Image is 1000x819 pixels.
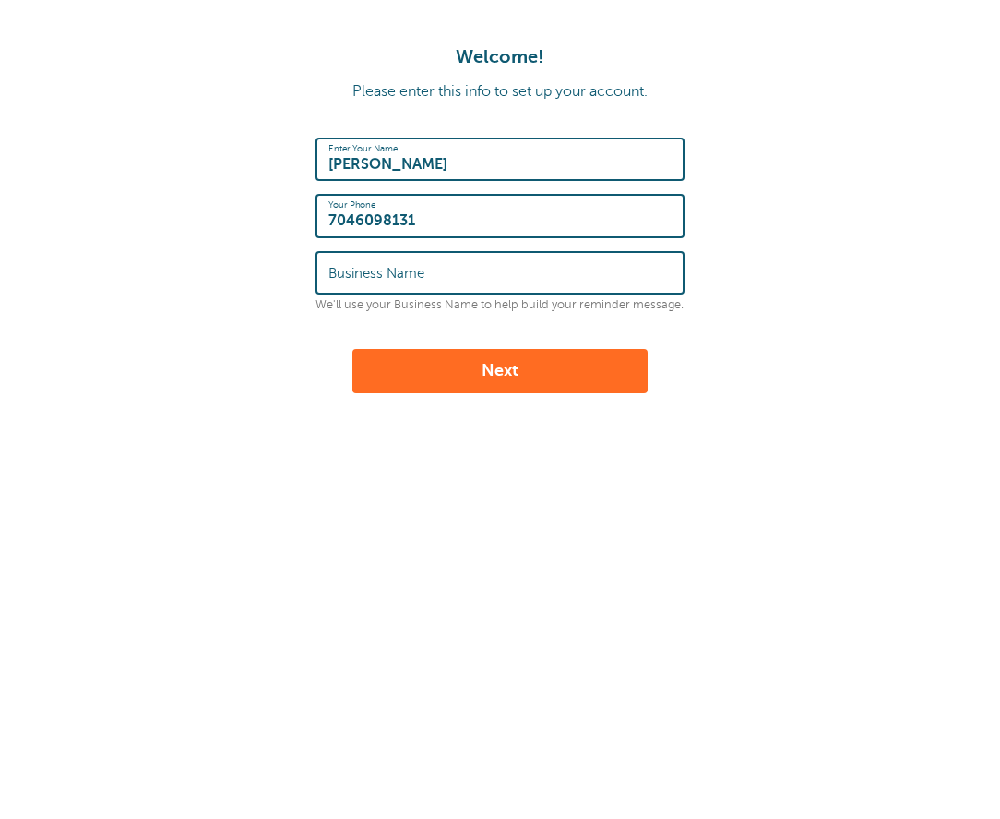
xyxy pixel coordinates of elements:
p: We'll use your Business Name to help build your reminder message. [315,298,685,312]
h1: Welcome! [18,46,982,68]
button: Next [352,349,648,393]
label: Your Phone [328,199,375,211]
label: Enter Your Name [328,143,398,154]
p: Please enter this info to set up your account. [18,83,982,101]
label: Business Name [328,265,424,282]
